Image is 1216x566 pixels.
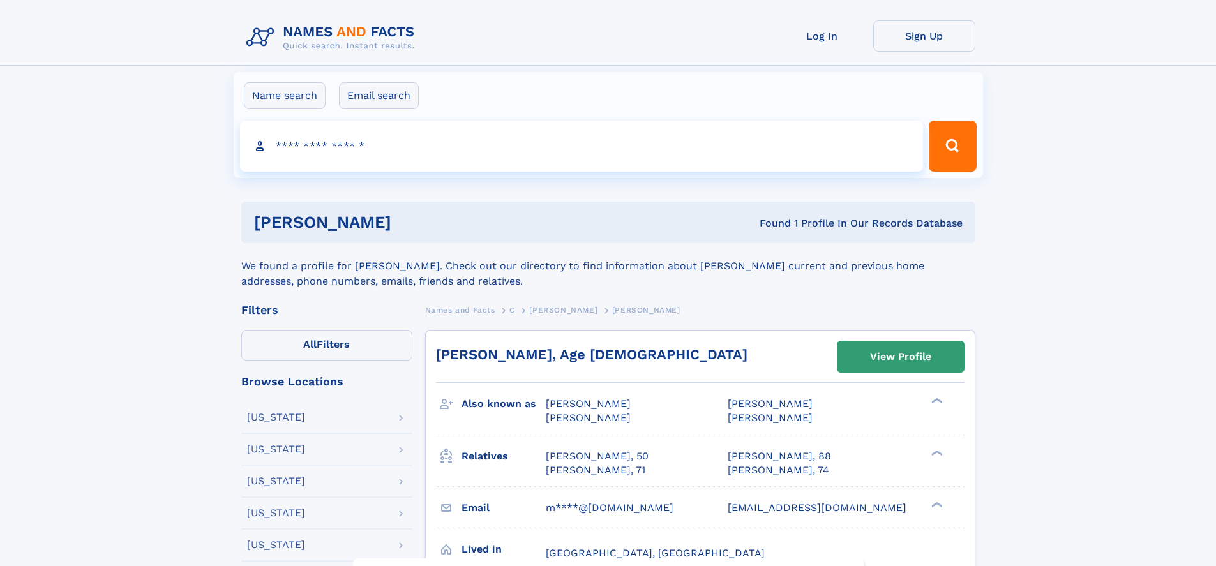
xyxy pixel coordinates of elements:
a: [PERSON_NAME], 50 [546,449,649,463]
div: View Profile [870,342,931,371]
span: [PERSON_NAME] [728,398,813,410]
h3: Also known as [462,393,546,415]
div: [US_STATE] [247,476,305,486]
span: [GEOGRAPHIC_DATA], [GEOGRAPHIC_DATA] [546,547,765,559]
a: C [509,302,515,318]
div: [US_STATE] [247,444,305,454]
a: Names and Facts [425,302,495,318]
div: We found a profile for [PERSON_NAME]. Check out our directory to find information about [PERSON_N... [241,243,975,289]
h3: Email [462,497,546,519]
label: Filters [241,330,412,361]
span: All [303,338,317,350]
a: [PERSON_NAME] [529,302,597,318]
div: [US_STATE] [247,412,305,422]
a: View Profile [837,341,964,372]
div: [US_STATE] [247,540,305,550]
div: ❯ [928,500,943,509]
a: [PERSON_NAME], 88 [728,449,831,463]
span: C [509,306,515,315]
span: [PERSON_NAME] [612,306,680,315]
input: search input [240,121,924,172]
h1: [PERSON_NAME] [254,214,576,230]
div: Browse Locations [241,376,412,387]
button: Search Button [929,121,976,172]
div: ❯ [928,397,943,405]
a: [PERSON_NAME], 74 [728,463,829,477]
div: Found 1 Profile In Our Records Database [575,216,963,230]
a: [PERSON_NAME], 71 [546,463,645,477]
a: [PERSON_NAME], Age [DEMOGRAPHIC_DATA] [436,346,747,362]
div: ❯ [928,449,943,457]
a: Log In [771,20,873,52]
span: [PERSON_NAME] [546,398,631,410]
label: Email search [339,82,419,109]
span: [PERSON_NAME] [728,412,813,424]
h3: Lived in [462,539,546,560]
span: [PERSON_NAME] [529,306,597,315]
div: Filters [241,304,412,316]
span: [EMAIL_ADDRESS][DOMAIN_NAME] [728,502,906,514]
h3: Relatives [462,445,546,467]
span: [PERSON_NAME] [546,412,631,424]
img: Logo Names and Facts [241,20,425,55]
div: [US_STATE] [247,508,305,518]
a: Sign Up [873,20,975,52]
label: Name search [244,82,326,109]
